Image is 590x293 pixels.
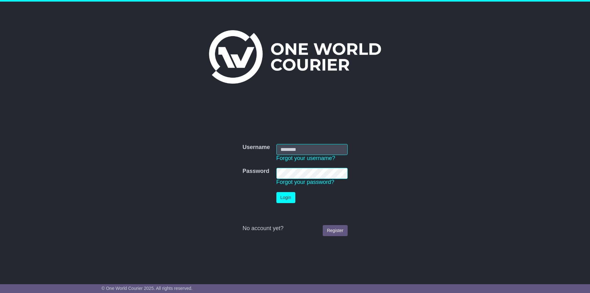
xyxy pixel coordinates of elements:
img: One World [209,30,381,84]
div: No account yet? [242,225,347,232]
a: Register [323,225,347,236]
a: Forgot your username? [276,155,335,161]
label: Username [242,144,270,151]
a: Forgot your password? [276,179,334,185]
label: Password [242,168,269,175]
span: © One World Courier 2025. All rights reserved. [101,286,193,291]
button: Login [276,192,295,203]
